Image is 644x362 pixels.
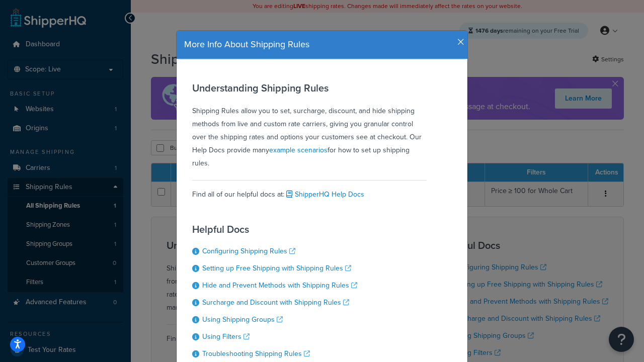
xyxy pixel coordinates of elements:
h3: Understanding Shipping Rules [192,82,427,94]
a: Hide and Prevent Methods with Shipping Rules [202,280,357,291]
div: Shipping Rules allow you to set, surcharge, discount, and hide shipping methods from live and cus... [192,82,427,170]
h3: Helpful Docs [192,224,357,235]
a: Setting up Free Shipping with Shipping Rules [202,263,351,274]
a: Using Filters [202,331,250,342]
a: Troubleshooting Shipping Rules [202,348,310,359]
a: Using Shipping Groups [202,314,283,325]
a: Surcharge and Discount with Shipping Rules [202,297,349,308]
a: ShipperHQ Help Docs [284,189,364,200]
a: Configuring Shipping Rules [202,246,295,256]
a: example scenarios [269,145,328,155]
h4: More Info About Shipping Rules [184,38,460,51]
div: Find all of our helpful docs at: [192,180,427,201]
